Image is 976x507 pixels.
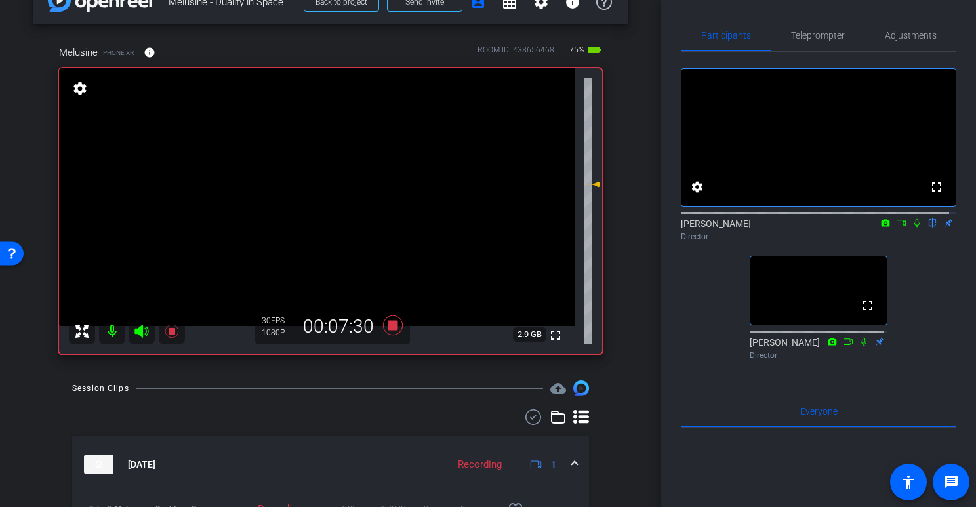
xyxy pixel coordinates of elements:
[295,315,382,338] div: 00:07:30
[513,327,546,342] span: 2.9 GB
[567,39,586,60] span: 75%
[584,176,600,192] mat-icon: 4 dB
[901,474,916,490] mat-icon: accessibility
[478,44,554,63] div: ROOM ID: 438656468
[551,458,556,472] span: 1
[550,380,566,396] span: Destinations for your clips
[573,380,589,396] img: Session clips
[885,31,937,40] span: Adjustments
[689,179,705,195] mat-icon: settings
[681,217,956,243] div: [PERSON_NAME]
[262,315,295,326] div: 30
[550,380,566,396] mat-icon: cloud_upload
[101,48,134,58] span: iPhone XR
[262,327,295,338] div: 1080P
[71,81,89,96] mat-icon: settings
[451,457,508,472] div: Recording
[800,407,838,416] span: Everyone
[271,316,285,325] span: FPS
[548,327,563,343] mat-icon: fullscreen
[59,45,98,60] span: Melusine
[791,31,845,40] span: Teleprompter
[860,298,876,314] mat-icon: fullscreen
[750,350,887,361] div: Director
[750,336,887,361] div: [PERSON_NAME]
[929,179,945,195] mat-icon: fullscreen
[925,216,941,228] mat-icon: flip
[72,382,129,395] div: Session Clips
[144,47,155,58] mat-icon: info
[943,474,959,490] mat-icon: message
[72,436,589,493] mat-expansion-panel-header: thumb-nail[DATE]Recording1
[586,42,602,58] mat-icon: battery_std
[84,455,113,474] img: thumb-nail
[128,458,155,472] span: [DATE]
[681,231,956,243] div: Director
[701,31,751,40] span: Participants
